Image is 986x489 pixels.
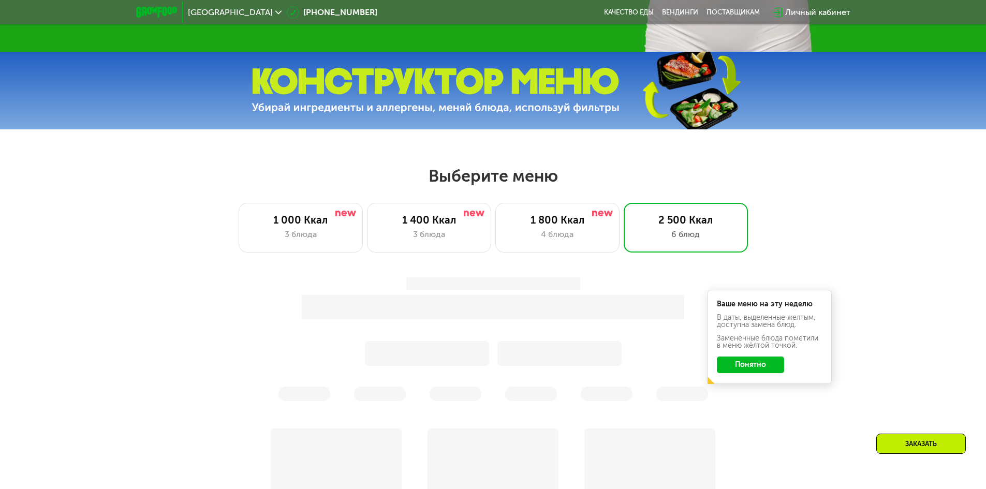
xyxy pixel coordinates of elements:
[188,8,273,17] span: [GEOGRAPHIC_DATA]
[378,228,480,241] div: 3 блюда
[717,335,822,349] div: Заменённые блюда пометили в меню жёлтой точкой.
[707,8,760,17] div: поставщикам
[506,228,609,241] div: 4 блюда
[378,214,480,226] div: 1 400 Ккал
[287,6,377,19] a: [PHONE_NUMBER]
[635,228,737,241] div: 6 блюд
[876,434,966,454] div: Заказать
[717,357,784,373] button: Понятно
[506,214,609,226] div: 1 800 Ккал
[604,8,654,17] a: Качество еды
[33,166,953,186] h2: Выберите меню
[717,314,822,329] div: В даты, выделенные желтым, доступна замена блюд.
[662,8,698,17] a: Вендинги
[249,228,352,241] div: 3 блюда
[249,214,352,226] div: 1 000 Ккал
[717,301,822,308] div: Ваше меню на эту неделю
[785,6,850,19] div: Личный кабинет
[635,214,737,226] div: 2 500 Ккал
